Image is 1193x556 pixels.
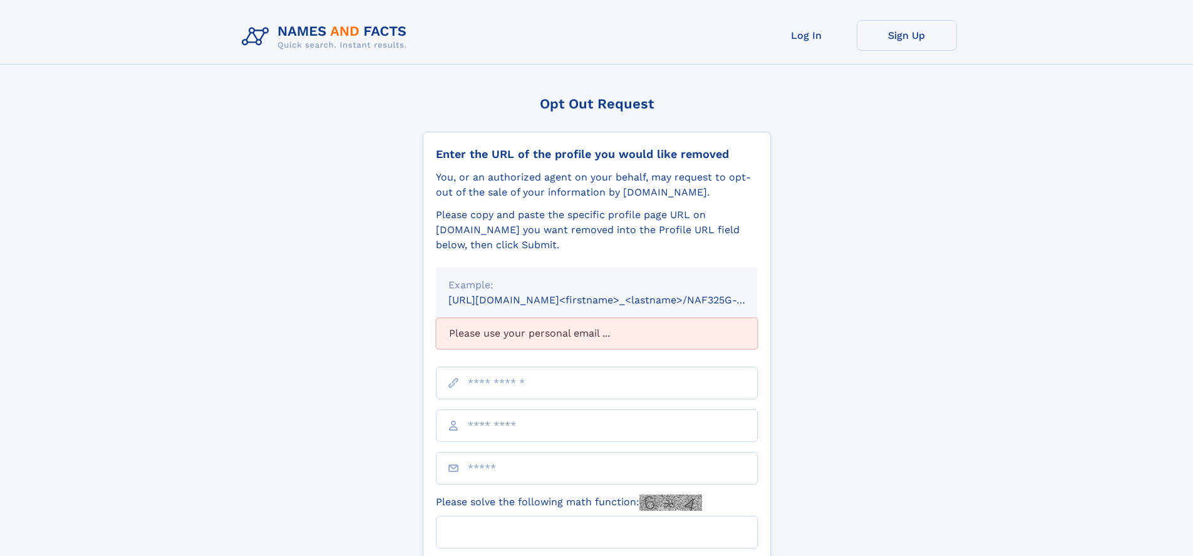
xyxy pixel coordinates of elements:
div: Please copy and paste the specific profile page URL on [DOMAIN_NAME] you want removed into the Pr... [436,207,758,253]
small: [URL][DOMAIN_NAME]<firstname>_<lastname>/NAF325G-xxxxxxxx [448,294,782,306]
div: Enter the URL of the profile you would like removed [436,147,758,161]
div: Example: [448,278,745,293]
img: Logo Names and Facts [237,20,417,54]
div: Please use your personal email ... [436,318,758,349]
a: Sign Up [857,20,957,51]
label: Please solve the following math function: [436,495,702,511]
div: Opt Out Request [423,96,771,112]
a: Log In [757,20,857,51]
div: You, or an authorized agent on your behalf, may request to opt-out of the sale of your informatio... [436,170,758,200]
